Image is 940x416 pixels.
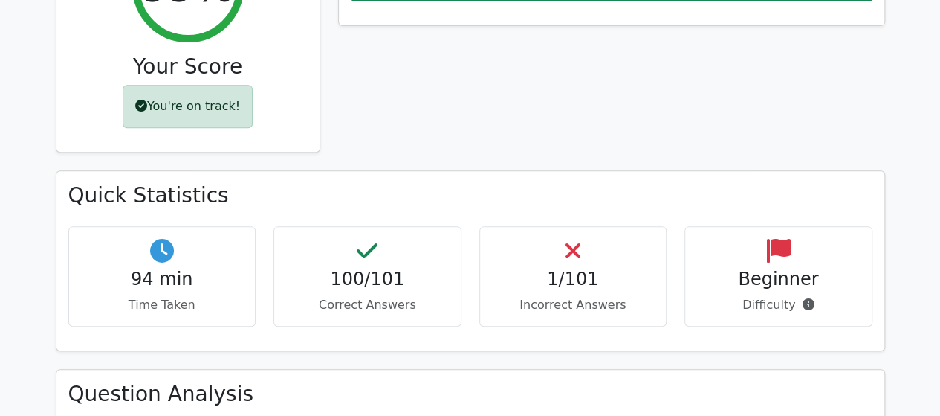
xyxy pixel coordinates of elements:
[81,269,244,290] h4: 94 min
[68,54,308,80] h3: Your Score
[286,296,449,314] p: Correct Answers
[697,269,860,290] h4: Beginner
[68,382,872,407] h3: Question Analysis
[697,296,860,314] p: Difficulty
[492,269,655,290] h4: 1/101
[68,183,872,208] h3: Quick Statistics
[492,296,655,314] p: Incorrect Answers
[286,269,449,290] h4: 100/101
[81,296,244,314] p: Time Taken
[123,85,253,128] div: You're on track!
